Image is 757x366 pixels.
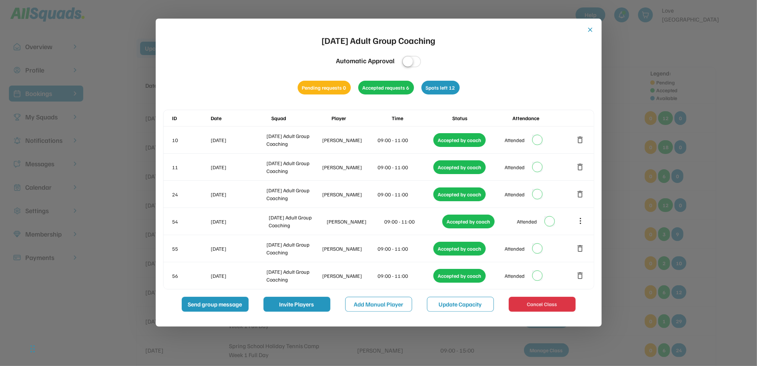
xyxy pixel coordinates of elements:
[322,136,376,144] div: [PERSON_NAME]
[322,245,376,253] div: [PERSON_NAME]
[392,114,450,122] div: Time
[211,163,265,171] div: [DATE]
[172,272,210,280] div: 56
[576,135,585,144] button: delete
[505,136,525,144] div: Attended
[433,269,486,283] div: Accepted by coach
[378,245,432,253] div: 09:00 - 11:00
[266,159,321,175] div: [DATE] Adult Group Coaching
[576,271,585,280] button: delete
[336,56,395,66] div: Automatic Approval
[378,163,432,171] div: 09:00 - 11:00
[172,245,210,253] div: 55
[433,242,486,256] div: Accepted by coach
[433,187,486,201] div: Accepted by coach
[172,136,210,144] div: 10
[385,218,441,225] div: 09:00 - 11:00
[322,33,436,47] div: [DATE] Adult Group Coaching
[576,244,585,253] button: delete
[266,132,321,148] div: [DATE] Adult Group Coaching
[505,272,525,280] div: Attended
[576,163,585,171] button: delete
[331,114,390,122] div: Player
[211,114,270,122] div: Date
[211,272,265,280] div: [DATE]
[505,190,525,198] div: Attended
[433,133,486,147] div: Accepted by coach
[271,114,330,122] div: Squad
[322,163,376,171] div: [PERSON_NAME]
[266,268,321,283] div: [DATE] Adult Group Coaching
[509,297,576,312] button: Cancel Class
[345,297,412,312] button: Add Manual Player
[452,114,511,122] div: Status
[421,81,460,94] div: Spots left 12
[266,241,321,256] div: [DATE] Adult Group Coaching
[172,114,210,122] div: ID
[378,190,432,198] div: 09:00 - 11:00
[211,245,265,253] div: [DATE]
[322,190,376,198] div: [PERSON_NAME]
[512,114,571,122] div: Attendance
[211,136,265,144] div: [DATE]
[182,297,249,312] button: Send group message
[172,163,210,171] div: 11
[266,186,321,202] div: [DATE] Adult Group Coaching
[211,218,268,225] div: [DATE]
[378,272,432,280] div: 09:00 - 11:00
[505,163,525,171] div: Attended
[442,215,495,228] div: Accepted by coach
[298,81,351,94] div: Pending requests 0
[427,297,494,312] button: Update Capacity
[358,81,414,94] div: Accepted requests 6
[322,272,376,280] div: [PERSON_NAME]
[172,190,210,198] div: 24
[576,190,585,199] button: delete
[269,213,325,229] div: [DATE] Adult Group Coaching
[587,26,594,33] button: close
[263,297,330,312] button: Invite Players
[211,190,265,198] div: [DATE]
[433,160,486,174] div: Accepted by coach
[517,218,537,225] div: Attended
[505,245,525,253] div: Attended
[172,218,210,225] div: 54
[378,136,432,144] div: 09:00 - 11:00
[327,218,383,225] div: [PERSON_NAME]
